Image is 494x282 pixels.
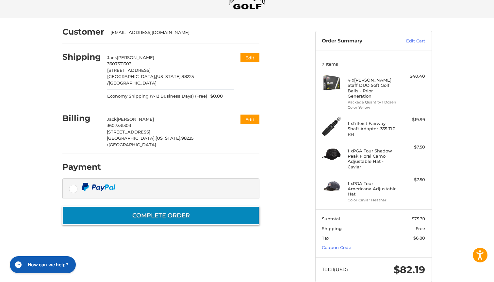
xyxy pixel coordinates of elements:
[394,264,425,276] span: $82.19
[240,115,259,124] button: Edit
[322,266,348,273] span: Total (USD)
[107,135,156,141] span: [GEOGRAPHIC_DATA],
[7,254,78,275] iframe: Gorgias live chat messenger
[399,144,425,150] div: $7.50
[412,216,425,221] span: $75.39
[240,53,259,62] button: Edit
[392,38,425,44] a: Edit Cart
[348,181,398,197] h4: 1 x PGA Tour Americana Adjustable Hat
[107,93,207,100] span: Economy Shipping (7-12 Business Days) (Free)
[107,129,150,134] span: [STREET_ADDRESS]
[207,93,223,100] span: $0.00
[322,235,329,241] span: Tax
[117,117,154,122] span: [PERSON_NAME]
[107,123,131,128] span: 3607331303
[322,61,425,67] h3: 7 Items
[110,29,253,36] div: [EMAIL_ADDRESS][DOMAIN_NAME]
[348,148,398,169] h4: 1 x PGA Tour Shadow Peak Floral Camo Adjustable Hat - Caviar
[107,74,194,86] span: 98225 /
[62,113,101,123] h2: Billing
[82,183,116,191] img: PayPal icon
[322,38,392,44] h3: Order Summary
[322,216,340,221] span: Subtotal
[107,61,131,66] span: 3607331303
[348,121,398,137] h4: 1 x Titleist Fairway Shaft Adapter .335 TIP RH
[156,135,181,141] span: [US_STATE],
[399,177,425,183] div: $7.50
[348,105,398,110] li: Color Yellow
[416,226,425,231] span: Free
[62,206,259,225] button: Complete order
[399,73,425,80] div: $40.40
[107,55,117,60] span: Jack
[322,226,342,231] span: Shipping
[117,55,154,60] span: [PERSON_NAME]
[62,52,101,62] h2: Shipping
[156,74,182,79] span: [US_STATE],
[322,245,351,250] a: Coupon Code
[108,142,156,147] span: [GEOGRAPHIC_DATA]
[107,74,156,79] span: [GEOGRAPHIC_DATA],
[107,68,151,73] span: [STREET_ADDRESS]
[109,80,156,86] span: [GEOGRAPHIC_DATA]
[348,100,398,105] li: Package Quantity 1 Dozen
[62,162,101,172] h2: Payment
[413,235,425,241] span: $6.80
[107,117,117,122] span: Jack
[348,197,398,203] li: Color Caviar Heather
[348,77,398,99] h4: 4 x [PERSON_NAME] Staff DUO Soft Golf Balls - Prior Generation
[107,135,193,147] span: 98225 /
[62,27,104,37] h2: Customer
[399,117,425,123] div: $19.99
